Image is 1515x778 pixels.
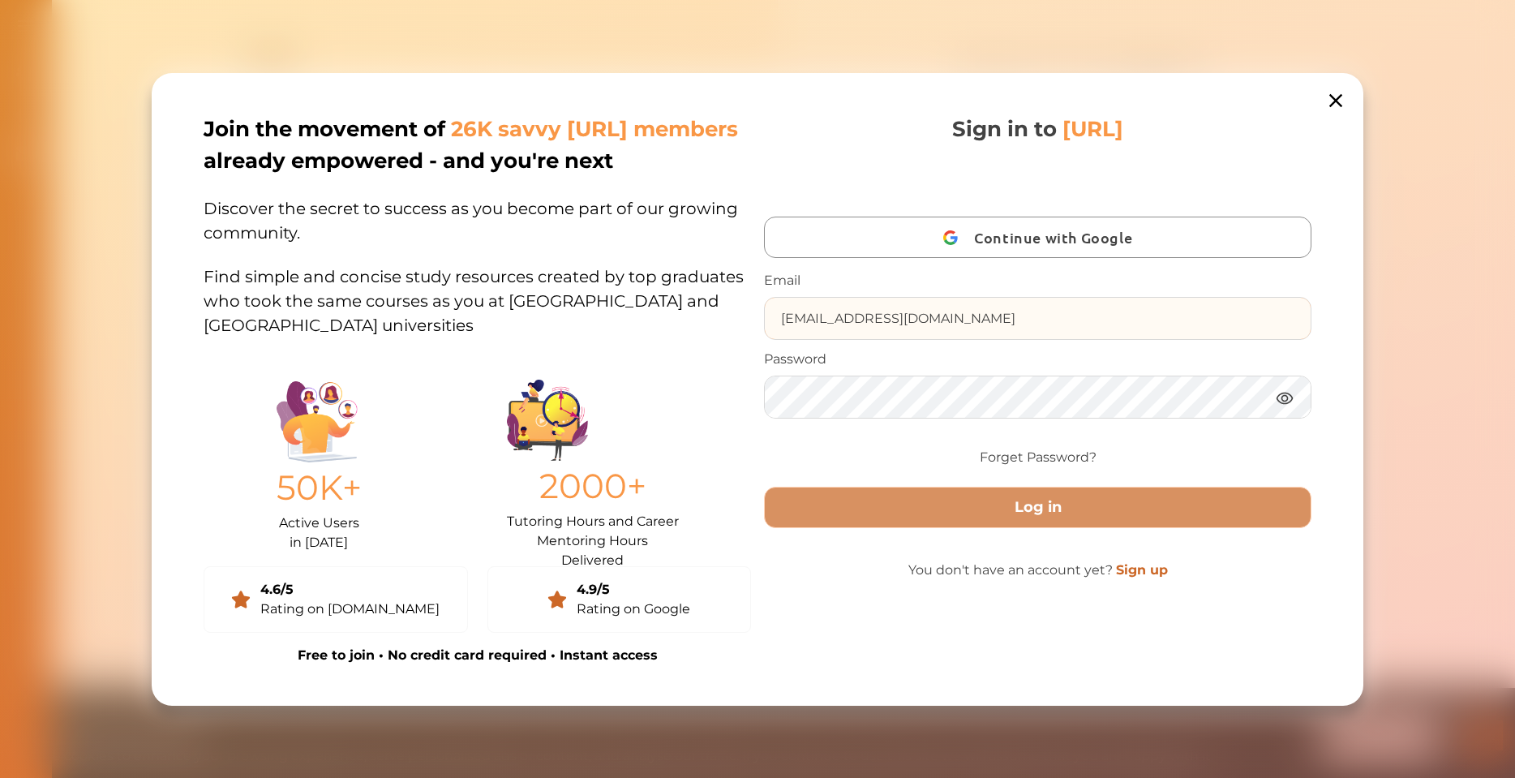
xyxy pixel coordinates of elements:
[204,177,751,245] p: Discover the secret to success as you become part of our growing community.
[577,600,690,619] div: Rating on Google
[276,462,361,513] p: 50K+
[1116,562,1168,578] a: Sign up
[204,245,751,337] p: Find simple and concise study resources created by top graduates who took the same courses as you...
[1062,116,1123,142] span: [URL]
[764,487,1311,528] button: Log in
[260,600,440,619] div: Rating on [DOMAIN_NAME]
[952,114,1123,145] p: Sign in to
[1275,388,1294,408] img: eye.3286bcf0.webp
[506,380,587,461] img: Group%201403.ccdcecb8.png
[276,380,357,462] img: Illustration.25158f3c.png
[487,566,751,633] a: 4.9/5Rating on Google
[204,566,468,633] a: 4.6/5Rating on [DOMAIN_NAME]
[764,217,1311,258] button: Continue with Google
[451,116,738,142] span: 26K savvy [URL] members
[204,646,751,665] p: Free to join • No credit card required • Instant access
[980,448,1097,467] a: Forget Password?
[974,218,1140,256] span: Continue with Google
[577,580,690,600] div: 4.9/5
[764,350,1311,369] p: Password
[764,561,1311,580] p: You don't have an account yet?
[260,580,440,600] div: 4.6/5
[765,298,1311,339] input: Enter your email
[506,461,678,512] p: 2000+
[276,513,361,552] p: Active Users in [DATE]
[204,114,748,177] p: Join the movement of already empowered - and you're next
[764,271,1311,290] p: Email
[506,512,678,553] p: Tutoring Hours and Career Mentoring Hours Delivered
